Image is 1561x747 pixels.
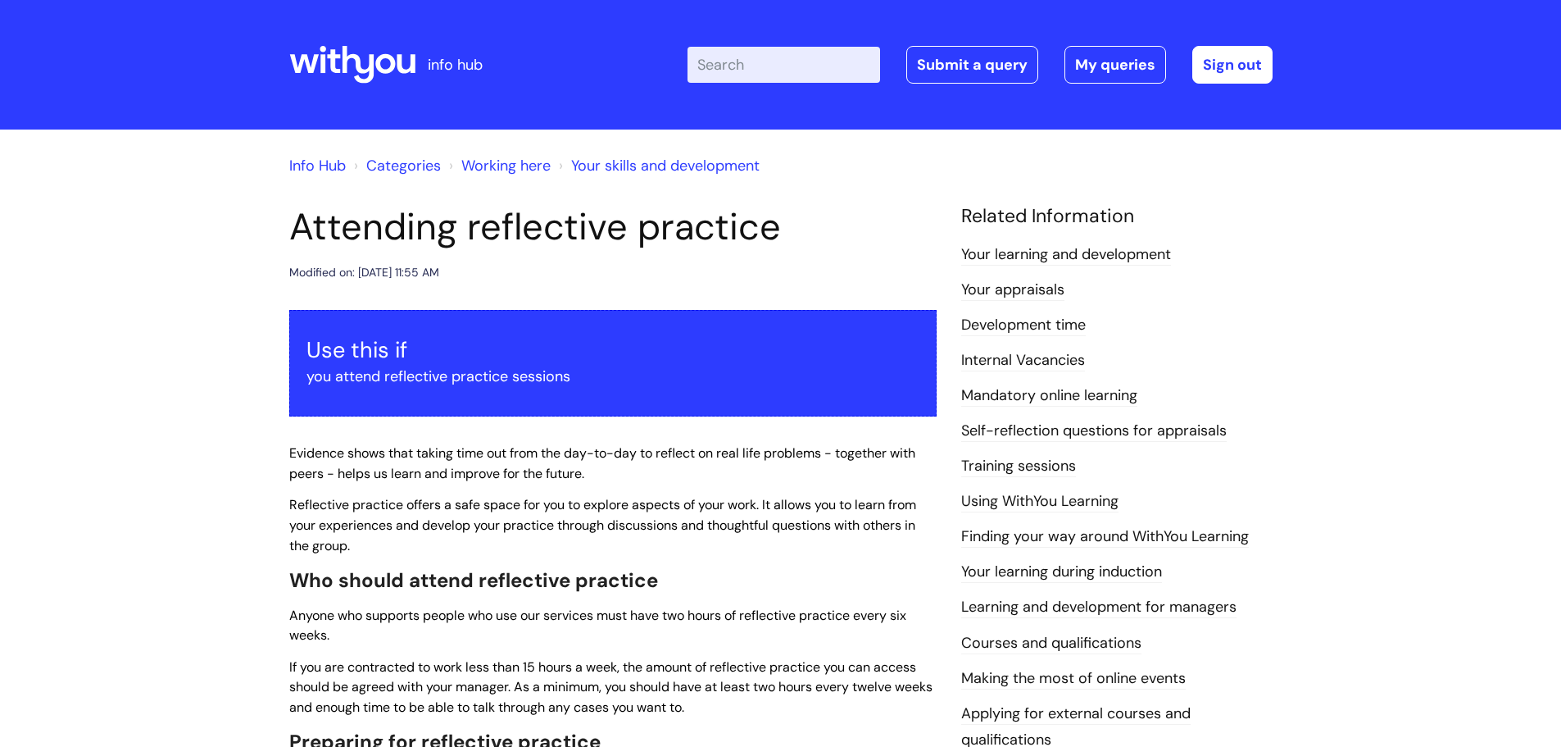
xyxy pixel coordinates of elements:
[961,668,1186,690] a: Making the most of online events
[289,205,937,249] h1: Attending reflective practice
[555,153,760,179] li: Your skills and development
[961,205,1273,228] h4: Related Information
[289,496,916,554] span: Reflective practice offers a safe space for you to explore aspects of your work. It allows you to...
[961,562,1162,583] a: Your learning during induction
[571,156,760,175] a: Your skills and development
[906,46,1038,84] a: Submit a query
[289,262,439,283] div: Modified on: [DATE] 11:55 AM
[961,597,1237,618] a: Learning and development for managers
[306,363,919,389] p: you attend reflective practice sessions
[461,156,551,175] a: Working here
[1064,46,1166,84] a: My queries
[961,315,1086,336] a: Development time
[961,385,1137,407] a: Mandatory online learning
[687,47,880,83] input: Search
[289,156,346,175] a: Info Hub
[961,526,1249,548] a: Finding your way around WithYou Learning
[1192,46,1273,84] a: Sign out
[961,350,1085,371] a: Internal Vacancies
[961,491,1119,512] a: Using WithYou Learning
[445,153,551,179] li: Working here
[961,633,1141,654] a: Courses and qualifications
[366,156,441,175] a: Categories
[289,444,915,482] span: Evidence shows that taking time out from the day-to-day to reflect on real life problems - togeth...
[961,421,1227,442] a: Self-reflection questions for appraisals
[961,244,1171,266] a: Your learning and development
[961,456,1076,477] a: Training sessions
[961,280,1064,301] a: Your appraisals
[289,567,658,593] span: Who should attend reflective practice
[350,153,441,179] li: Solution home
[428,52,483,78] p: info hub
[306,337,919,363] h3: Use this if
[687,46,1273,84] div: | -
[289,607,906,645] span: Anyone who supports people who use our services must have two hours of reflective practice every ...
[289,658,933,717] span: If you are contracted to work less than 15 hours a week, the amount of reflective practice you ca...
